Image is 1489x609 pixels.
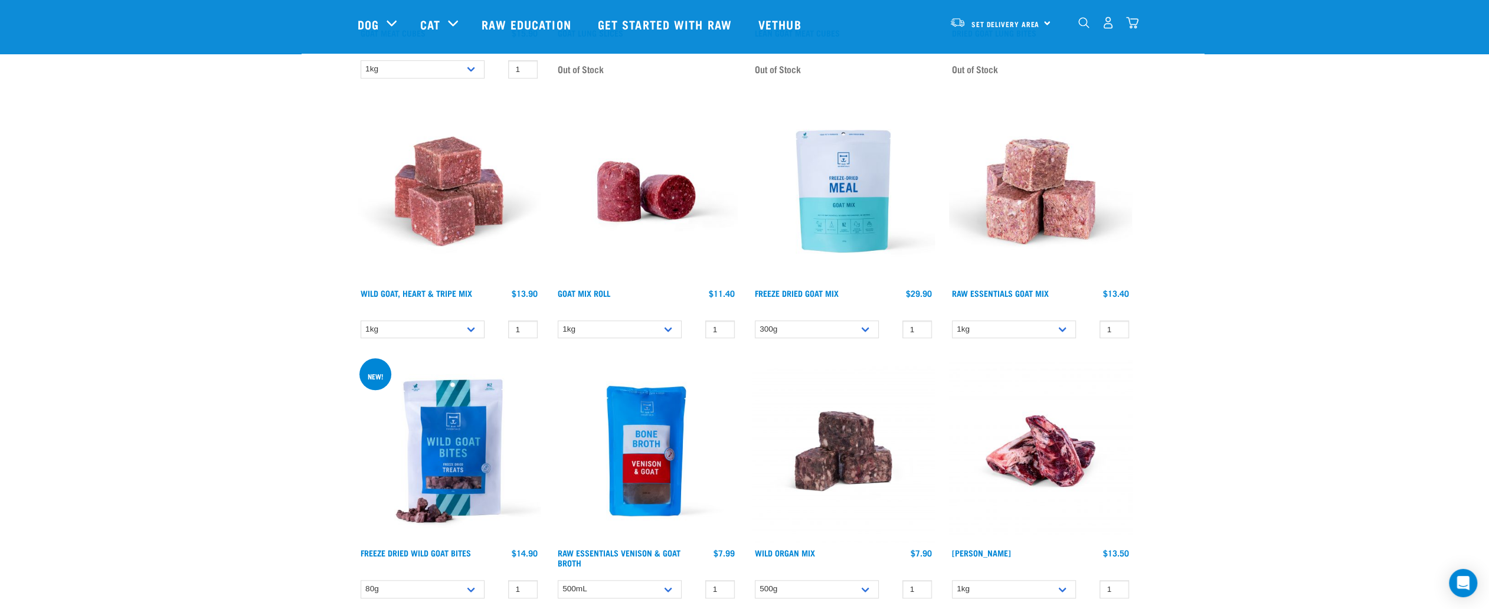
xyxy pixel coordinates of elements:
img: home-icon-1@2x.png [1078,17,1089,28]
img: van-moving.png [950,17,966,28]
div: $11.40 [709,289,735,298]
div: new! [368,374,383,378]
span: Out of Stock [755,60,801,78]
img: user.png [1102,17,1114,29]
div: Open Intercom Messenger [1449,569,1477,597]
img: Raw Essentials Chicken Lamb Beef Bulk Minced Raw Dog Food Roll Unwrapped [555,100,738,283]
img: home-icon@2x.png [1126,17,1138,29]
div: $13.40 [1103,289,1129,298]
input: 1 [1099,580,1129,598]
a: Freeze Dried Goat Mix [755,291,839,295]
a: Raw Essentials Venison & Goat Broth [558,551,680,564]
input: 1 [508,580,538,598]
a: Freeze Dried Wild Goat Bites [361,551,471,555]
img: Goat M Ix 38448 [949,100,1132,283]
div: $7.90 [911,548,932,558]
img: Wild Organ Mix [752,359,935,542]
a: Vethub [747,1,816,48]
input: 1 [705,580,735,598]
img: Raw Essentials Freeze Dried Goat Mix [752,100,935,283]
img: Venison Brisket Bone 1662 [949,359,1132,542]
span: Out of Stock [952,60,998,78]
a: Raw Essentials Goat Mix [952,291,1049,295]
input: 1 [902,580,932,598]
a: Wild Goat, Heart & Tripe Mix [361,291,472,295]
input: 1 [1099,320,1129,339]
a: Wild Organ Mix [755,551,815,555]
a: Cat [420,15,440,33]
div: $13.90 [512,289,538,298]
a: Goat Mix Roll [558,291,610,295]
img: Raw Essentials Freeze Dried Wild Goat Bites PetTreats Product Shot [358,359,541,542]
a: [PERSON_NAME] [952,551,1011,555]
input: 1 [508,60,538,78]
span: Set Delivery Area [971,22,1040,26]
img: Raw Essentials Venison Goat Novel Protein Hypoallergenic Bone Broth Cats & Dogs [555,359,738,542]
a: Get started with Raw [586,1,747,48]
img: Goat Heart Tripe 8451 [358,100,541,283]
input: 1 [902,320,932,339]
a: Raw Education [470,1,585,48]
span: Out of Stock [558,60,604,78]
input: 1 [508,320,538,339]
div: $7.99 [714,548,735,558]
input: 1 [705,320,735,339]
a: Dog [358,15,379,33]
div: $29.90 [906,289,932,298]
div: $14.90 [512,548,538,558]
div: $13.50 [1103,548,1129,558]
